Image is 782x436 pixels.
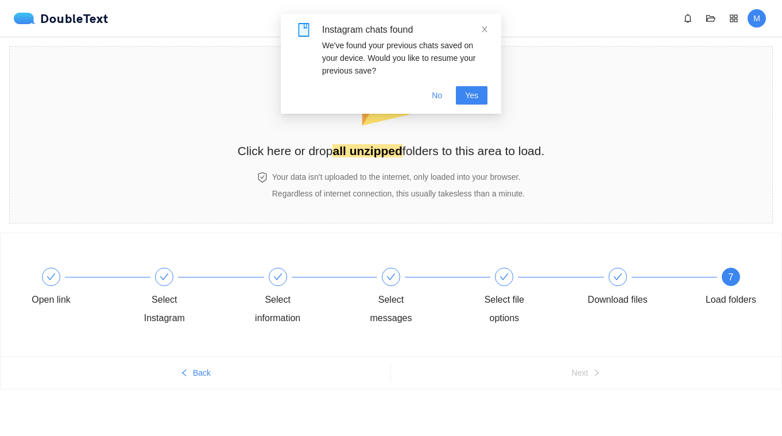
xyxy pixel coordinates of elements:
[465,89,478,102] span: Yes
[322,39,487,77] div: We've found your previous chats saved on your device. Would you like to resume your previous save?
[14,13,109,24] div: DoubleText
[679,9,697,28] button: bell
[456,86,487,105] button: Yes
[273,272,282,281] span: check
[131,268,244,327] div: Select Instagram
[272,189,525,198] span: Regardless of internet connection, this usually takes less than a minute .
[613,272,622,281] span: check
[432,89,442,102] span: No
[257,172,268,183] span: safety-certificate
[14,13,40,24] img: logo
[332,144,402,157] strong: all unzipped
[725,14,742,23] span: appstore
[245,268,358,327] div: Select information
[18,268,131,309] div: Open link
[500,272,509,281] span: check
[193,366,211,379] span: Back
[32,291,71,309] div: Open link
[322,23,487,37] div: Instagram chats found
[584,268,698,309] div: Download files
[588,291,648,309] div: Download files
[481,25,489,33] span: close
[391,364,781,382] button: Nextright
[160,272,169,281] span: check
[725,9,743,28] button: appstore
[131,291,198,327] div: Select Instagram
[272,171,525,183] h4: Your data isn't uploaded to the internet, only loaded into your browser.
[702,14,719,23] span: folder-open
[679,14,696,23] span: bell
[245,291,311,327] div: Select information
[180,369,188,378] span: left
[358,268,471,327] div: Select messages
[423,86,451,105] button: No
[471,291,537,327] div: Select file options
[238,141,545,160] h2: Click here or drop folders to this area to load.
[698,268,764,309] div: 7Load folders
[1,364,390,382] button: leftBack
[471,268,584,327] div: Select file options
[753,9,760,28] span: M
[702,9,720,28] button: folder-open
[386,272,396,281] span: check
[358,291,424,327] div: Select messages
[297,23,311,37] span: book
[14,13,109,24] a: logoDoubleText
[706,291,756,309] div: Load folders
[729,272,734,282] span: 7
[47,272,56,281] span: check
